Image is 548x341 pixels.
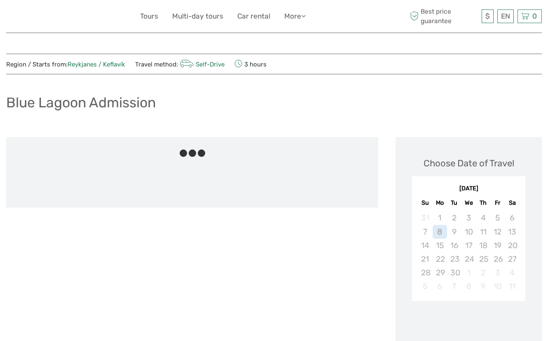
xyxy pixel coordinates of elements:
div: Not available Sunday, September 14th, 2025 [418,239,432,252]
div: [DATE] [412,185,525,193]
div: Not available Friday, September 5th, 2025 [490,211,505,225]
span: $ [485,12,490,20]
div: Not available Tuesday, October 7th, 2025 [447,279,461,293]
span: 3 hours [234,58,267,70]
a: Tours [140,10,158,22]
div: We [461,197,476,208]
div: Not available Thursday, September 18th, 2025 [476,239,490,252]
div: EN [497,9,514,23]
div: Su [418,197,432,208]
div: Not available Monday, September 29th, 2025 [433,266,447,279]
div: Not available Tuesday, September 2nd, 2025 [447,211,461,225]
div: Not available Wednesday, September 17th, 2025 [461,239,476,252]
div: Not available Wednesday, October 8th, 2025 [461,279,476,293]
div: Not available Saturday, September 6th, 2025 [505,211,519,225]
div: Not available Monday, September 1st, 2025 [433,211,447,225]
div: Sa [505,197,519,208]
div: Not available Sunday, August 31st, 2025 [418,211,432,225]
div: Loading... [466,322,471,328]
span: Travel method: [135,58,225,70]
div: Not available Thursday, September 11th, 2025 [476,225,490,239]
div: Not available Monday, October 6th, 2025 [433,279,447,293]
div: Not available Saturday, September 20th, 2025 [505,239,519,252]
div: Not available Sunday, September 28th, 2025 [418,266,432,279]
a: Reykjanes / Keflavík [68,61,125,68]
div: Not available Tuesday, September 23rd, 2025 [447,252,461,266]
div: Not available Tuesday, September 9th, 2025 [447,225,461,239]
div: Mo [433,197,447,208]
div: Not available Friday, September 12th, 2025 [490,225,505,239]
div: Not available Tuesday, September 16th, 2025 [447,239,461,252]
a: More [284,10,306,22]
div: month 2025-09 [415,211,522,293]
div: Not available Thursday, October 9th, 2025 [476,279,490,293]
div: Not available Monday, September 8th, 2025 [433,225,447,239]
div: Fr [490,197,505,208]
div: Not available Saturday, October 11th, 2025 [505,279,519,293]
span: Best price guarantee [408,7,480,25]
img: 632-1a1f61c2-ab70-46c5-a88f-57c82c74ba0d_logo_small.jpg [6,6,48,26]
span: Region / Starts from: [6,60,125,69]
div: Not available Saturday, September 13th, 2025 [505,225,519,239]
div: Not available Wednesday, September 3rd, 2025 [461,211,476,225]
div: Not available Wednesday, October 1st, 2025 [461,266,476,279]
div: Not available Tuesday, September 30th, 2025 [447,266,461,279]
div: Not available Wednesday, September 10th, 2025 [461,225,476,239]
div: Not available Monday, September 22nd, 2025 [433,252,447,266]
div: Choose Date of Travel [424,157,514,170]
a: Car rental [237,10,270,22]
div: Th [476,197,490,208]
div: Not available Sunday, September 21st, 2025 [418,252,432,266]
a: Multi-day tours [172,10,223,22]
h1: Blue Lagoon Admission [6,94,156,111]
div: Not available Sunday, October 5th, 2025 [418,279,432,293]
div: Not available Saturday, October 4th, 2025 [505,266,519,279]
div: Not available Friday, October 3rd, 2025 [490,266,505,279]
div: Not available Thursday, September 4th, 2025 [476,211,490,225]
div: Not available Friday, September 19th, 2025 [490,239,505,252]
div: Not available Friday, October 10th, 2025 [490,279,505,293]
a: Self-Drive [178,61,225,68]
div: Not available Thursday, September 25th, 2025 [476,252,490,266]
div: Not available Friday, September 26th, 2025 [490,252,505,266]
div: Not available Monday, September 15th, 2025 [433,239,447,252]
div: Tu [447,197,461,208]
div: Not available Thursday, October 2nd, 2025 [476,266,490,279]
div: Not available Saturday, September 27th, 2025 [505,252,519,266]
div: Not available Sunday, September 7th, 2025 [418,225,432,239]
div: Not available Wednesday, September 24th, 2025 [461,252,476,266]
span: 0 [531,12,538,20]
